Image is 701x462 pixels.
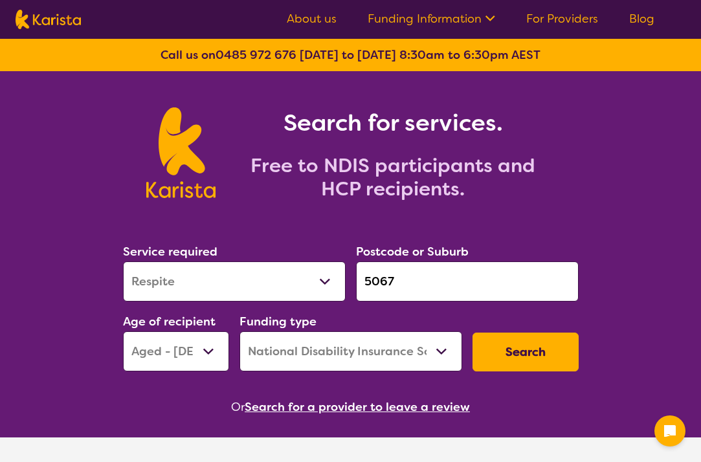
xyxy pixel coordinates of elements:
[368,11,495,27] a: Funding Information
[123,244,217,259] label: Service required
[356,244,469,259] label: Postcode or Suburb
[123,314,216,329] label: Age of recipient
[231,107,555,138] h1: Search for services.
[356,261,579,302] input: Type
[146,107,216,198] img: Karista logo
[287,11,337,27] a: About us
[526,11,598,27] a: For Providers
[231,154,555,201] h2: Free to NDIS participants and HCP recipients.
[473,333,579,371] button: Search
[231,397,245,417] span: Or
[245,397,470,417] button: Search for a provider to leave a review
[161,47,540,63] b: Call us on [DATE] to [DATE] 8:30am to 6:30pm AEST
[216,47,296,63] a: 0485 972 676
[16,10,81,29] img: Karista logo
[239,314,317,329] label: Funding type
[629,11,654,27] a: Blog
